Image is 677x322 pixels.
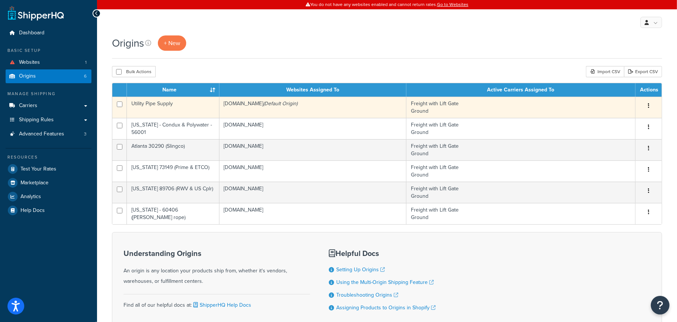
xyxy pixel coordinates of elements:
[127,97,219,118] td: Utility Pipe Supply
[6,162,91,176] a: Test Your Rates
[336,278,434,286] a: Using the Multi-Origin Shipping Feature
[19,117,54,123] span: Shipping Rules
[21,166,56,172] span: Test Your Rates
[336,291,398,299] a: Troubleshooting Origins
[19,103,37,109] span: Carriers
[6,176,91,190] a: Marketplace
[219,118,407,139] td: [DOMAIN_NAME]
[219,83,407,97] th: Websites Assigned To
[21,207,45,214] span: Help Docs
[124,294,310,310] div: Find all of our helpful docs at:
[6,99,91,113] a: Carriers
[127,83,219,97] th: Name : activate to sort column ascending
[219,139,407,160] td: [DOMAIN_NAME]
[127,139,219,160] td: Atlanta 30290 (Slingco)
[263,100,298,107] i: (Default Origin)
[19,73,36,79] span: Origins
[6,56,91,69] li: Websites
[127,160,219,182] td: [US_STATE] 73149 (Prime & ETCO)
[124,249,310,257] h3: Understanding Origins
[6,56,91,69] a: Websites 1
[406,83,636,97] th: Active Carriers Assigned To
[192,301,251,309] a: ShipperHQ Help Docs
[8,6,64,21] a: ShipperHQ Home
[158,35,186,51] a: + New
[651,296,670,315] button: Open Resource Center
[336,304,436,312] a: Assigning Products to Origins in Shopify
[219,182,407,203] td: [DOMAIN_NAME]
[406,118,636,139] td: Freight with Lift Gate Ground
[406,160,636,182] td: Freight with Lift Gate Ground
[6,127,91,141] a: Advanced Features 3
[586,66,624,77] div: Import CSV
[6,154,91,160] div: Resources
[219,203,407,224] td: [DOMAIN_NAME]
[406,182,636,203] td: Freight with Lift Gate Ground
[19,59,40,66] span: Websites
[19,30,44,36] span: Dashboard
[127,118,219,139] td: [US_STATE] - Condux & Polywater - 56001
[19,131,64,137] span: Advanced Features
[6,127,91,141] li: Advanced Features
[127,182,219,203] td: [US_STATE] 89706 (RWV & US Cplr)
[624,66,662,77] a: Export CSV
[6,204,91,217] a: Help Docs
[437,1,468,8] a: Go to Websites
[636,83,662,97] th: Actions
[21,194,41,200] span: Analytics
[112,36,144,50] h1: Origins
[406,203,636,224] td: Freight with Lift Gate Ground
[6,69,91,83] a: Origins 6
[406,97,636,118] td: Freight with Lift Gate Ground
[219,97,407,118] td: [DOMAIN_NAME]
[6,91,91,97] div: Manage Shipping
[124,249,310,287] div: An origin is any location your products ship from, whether it's vendors, warehouses, or fulfillme...
[112,66,156,77] button: Bulk Actions
[6,47,91,54] div: Basic Setup
[85,59,87,66] span: 1
[6,113,91,127] a: Shipping Rules
[6,26,91,40] a: Dashboard
[127,203,219,224] td: [US_STATE] - 60406 ([PERSON_NAME] rope)
[329,249,436,257] h3: Helpful Docs
[84,73,87,79] span: 6
[6,190,91,203] a: Analytics
[406,139,636,160] td: Freight with Lift Gate Ground
[219,160,407,182] td: [DOMAIN_NAME]
[21,180,49,186] span: Marketplace
[336,266,385,273] a: Setting Up Origins
[164,39,180,47] span: + New
[84,131,87,137] span: 3
[6,69,91,83] li: Origins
